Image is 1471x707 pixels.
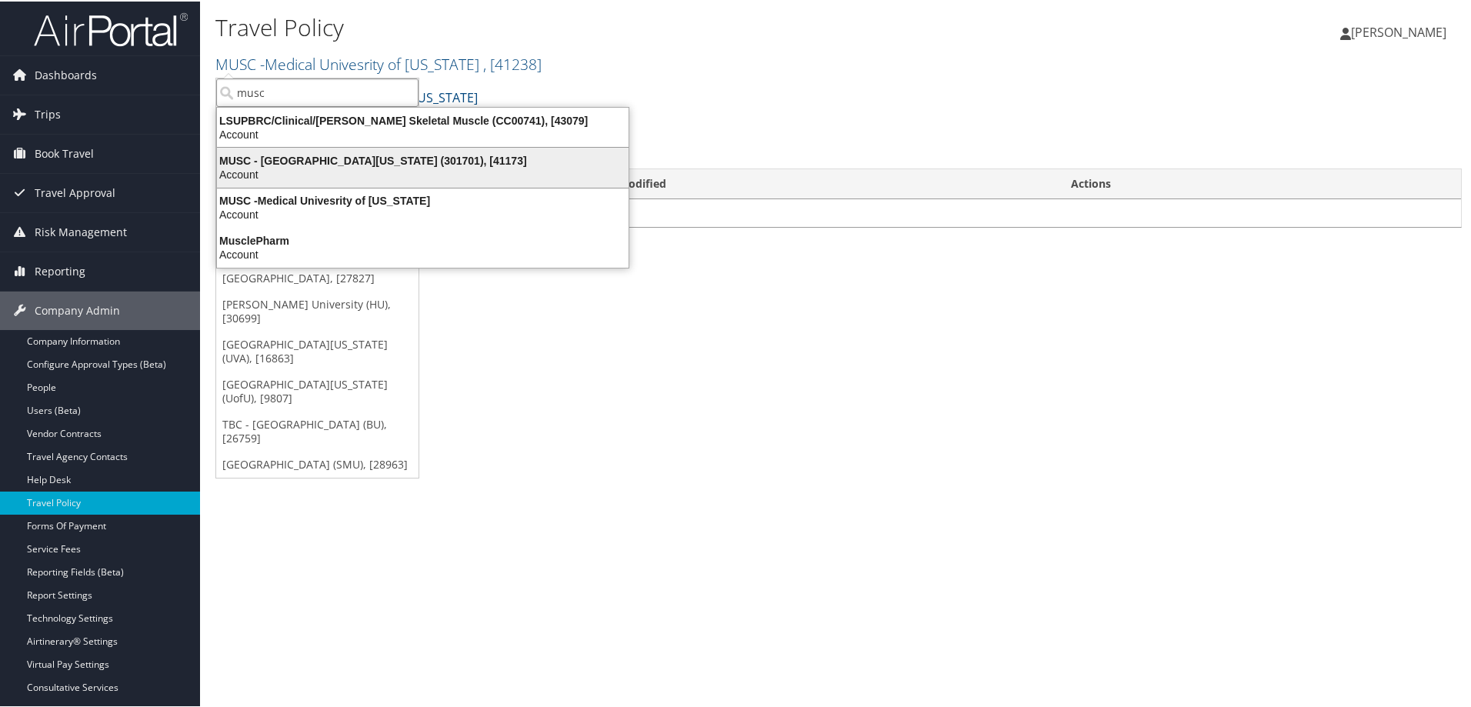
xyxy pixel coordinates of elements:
img: airportal-logo.png [34,10,188,46]
div: MUSC - [GEOGRAPHIC_DATA][US_STATE] (301701), [41173] [208,152,638,166]
div: LSUPBRC/Clinical/[PERSON_NAME] Skeletal Muscle (CC00741), [43079] [208,112,638,126]
span: Company Admin [35,290,120,328]
div: MUSC -Medical Univesrity of [US_STATE] [208,192,638,206]
span: [PERSON_NAME] [1351,22,1446,39]
div: MusclePharm [208,232,638,246]
div: Account [208,166,638,180]
a: [GEOGRAPHIC_DATA][US_STATE] (UVA), [16863] [216,330,419,370]
a: MUSC -Medical Univesrity of [US_STATE] [215,52,542,73]
th: Actions [1057,168,1461,198]
span: Risk Management [35,212,127,250]
td: No data available in table [216,198,1461,225]
div: Account [208,126,638,140]
a: [GEOGRAPHIC_DATA][US_STATE] (UofU), [9807] [216,370,419,410]
a: TBC - [GEOGRAPHIC_DATA] (BU), [26759] [216,410,419,450]
a: [PERSON_NAME] University (HU), [30699] [216,290,419,330]
span: , [ 41238 ] [483,52,542,73]
div: Account [208,246,638,260]
span: Trips [35,94,61,132]
a: [GEOGRAPHIC_DATA] (SMU), [28963] [216,450,419,476]
th: Modified: activate to sort column ascending [605,168,1057,198]
h1: Travel Policy [215,10,1046,42]
div: Account [208,206,638,220]
a: [GEOGRAPHIC_DATA], [27827] [216,264,419,290]
span: Reporting [35,251,85,289]
input: Search Accounts [216,77,419,105]
span: Travel Approval [35,172,115,211]
span: Dashboards [35,55,97,93]
a: [PERSON_NAME] [1340,8,1462,54]
span: Book Travel [35,133,94,172]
